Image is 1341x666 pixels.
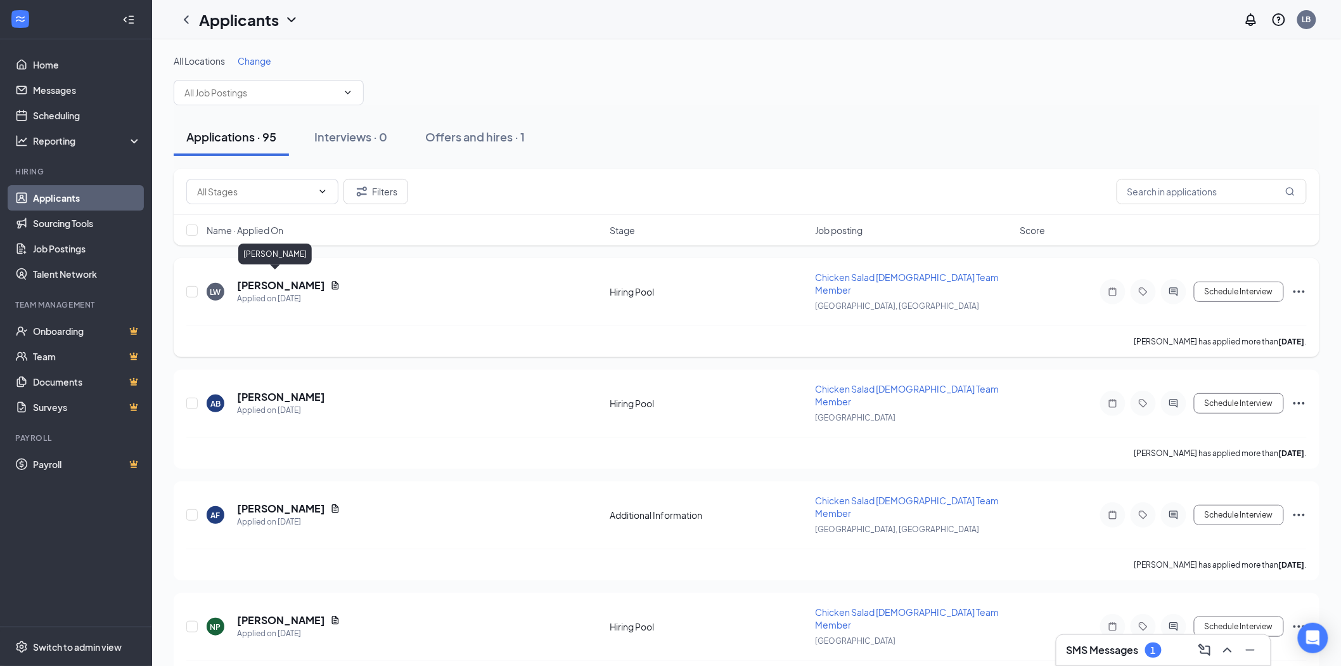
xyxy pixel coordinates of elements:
span: [GEOGRAPHIC_DATA] [815,413,895,422]
svg: MagnifyingGlass [1285,186,1295,197]
div: Interviews · 0 [314,129,387,145]
svg: Collapse [122,13,135,26]
h3: SMS Messages [1067,643,1139,657]
div: Hiring [15,166,139,177]
b: [DATE] [1279,560,1305,570]
a: Messages [33,77,141,103]
b: [DATE] [1279,337,1305,346]
b: [DATE] [1279,448,1305,458]
a: DocumentsCrown [33,369,141,395]
span: Stage [610,224,635,237]
a: Sourcing Tools [33,211,141,236]
div: Applied on [DATE] [237,516,340,528]
a: Talent Network [33,261,141,287]
a: PayrollCrown [33,452,141,477]
span: Change [238,55,271,67]
div: Offers and hires · 1 [425,129,525,145]
svg: ActiveChat [1166,287,1181,297]
svg: Ellipses [1292,396,1307,411]
div: Open Intercom Messenger [1298,623,1328,653]
svg: ChevronDown [343,88,353,98]
svg: Settings [15,641,28,653]
div: Team Management [15,299,139,310]
button: Schedule Interview [1194,617,1284,637]
svg: ActiveChat [1166,398,1181,408]
a: Home [33,52,141,77]
svg: Tag [1136,398,1151,408]
a: Applicants [33,185,141,211]
div: Applied on [DATE] [237,404,325,417]
svg: Notifications [1243,12,1259,27]
span: Job posting [815,224,863,237]
p: [PERSON_NAME] has applied more than . [1134,559,1307,570]
svg: Tag [1136,510,1151,520]
span: [GEOGRAPHIC_DATA] [815,636,895,646]
svg: ComposeMessage [1197,643,1212,658]
svg: WorkstreamLogo [14,13,27,25]
svg: Note [1105,398,1120,408]
button: Filter Filters [343,179,408,204]
input: Search in applications [1117,179,1307,204]
div: Payroll [15,433,139,443]
div: Hiring Pool [610,397,807,410]
span: [GEOGRAPHIC_DATA], [GEOGRAPHIC_DATA] [815,301,979,311]
h5: [PERSON_NAME] [237,613,325,627]
svg: Note [1105,510,1120,520]
svg: Ellipses [1292,284,1307,299]
div: LB [1302,14,1311,25]
div: 1 [1151,645,1156,656]
span: Name · Applied On [207,224,283,237]
svg: ChevronLeft [179,12,194,27]
span: Score [1020,224,1046,237]
div: Additional Information [610,509,807,521]
span: Chicken Salad [DEMOGRAPHIC_DATA] Team Member [815,271,999,296]
svg: Minimize [1243,643,1258,658]
svg: Document [330,504,340,514]
h5: [PERSON_NAME] [237,278,325,292]
div: Applications · 95 [186,129,276,145]
span: [GEOGRAPHIC_DATA], [GEOGRAPHIC_DATA] [815,525,979,534]
svg: QuestionInfo [1271,12,1286,27]
svg: Analysis [15,134,28,147]
p: [PERSON_NAME] has applied more than . [1134,448,1307,459]
svg: Note [1105,287,1120,297]
p: [PERSON_NAME] has applied more than . [1134,336,1307,347]
h1: Applicants [199,9,279,30]
button: Schedule Interview [1194,282,1284,302]
svg: ChevronUp [1220,643,1235,658]
h5: [PERSON_NAME] [237,502,325,516]
input: All Stages [197,185,312,199]
svg: Note [1105,622,1120,632]
button: ChevronUp [1217,640,1238,660]
div: LW [210,287,221,297]
button: Schedule Interview [1194,393,1284,414]
span: Chicken Salad [DEMOGRAPHIC_DATA] Team Member [815,383,999,407]
svg: Document [330,615,340,625]
svg: Ellipses [1292,619,1307,634]
svg: Ellipses [1292,507,1307,523]
div: AB [210,398,221,409]
div: Switch to admin view [33,641,122,653]
div: Applied on [DATE] [237,292,340,305]
div: AF [211,510,221,521]
svg: Document [330,280,340,291]
a: Scheduling [33,103,141,128]
span: All Locations [174,55,225,67]
svg: ActiveChat [1166,622,1181,632]
svg: ChevronDown [284,12,299,27]
div: Reporting [33,134,142,147]
div: [PERSON_NAME] [238,244,312,264]
span: Chicken Salad [DEMOGRAPHIC_DATA] Team Member [815,606,999,630]
svg: ActiveChat [1166,510,1181,520]
svg: Filter [354,184,369,199]
h5: [PERSON_NAME] [237,390,325,404]
a: TeamCrown [33,344,141,369]
svg: Tag [1136,287,1151,297]
a: Job Postings [33,236,141,261]
div: Hiring Pool [610,620,807,633]
input: All Job Postings [184,86,338,100]
button: Schedule Interview [1194,505,1284,525]
span: Chicken Salad [DEMOGRAPHIC_DATA] Team Member [815,495,999,519]
button: Minimize [1240,640,1261,660]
